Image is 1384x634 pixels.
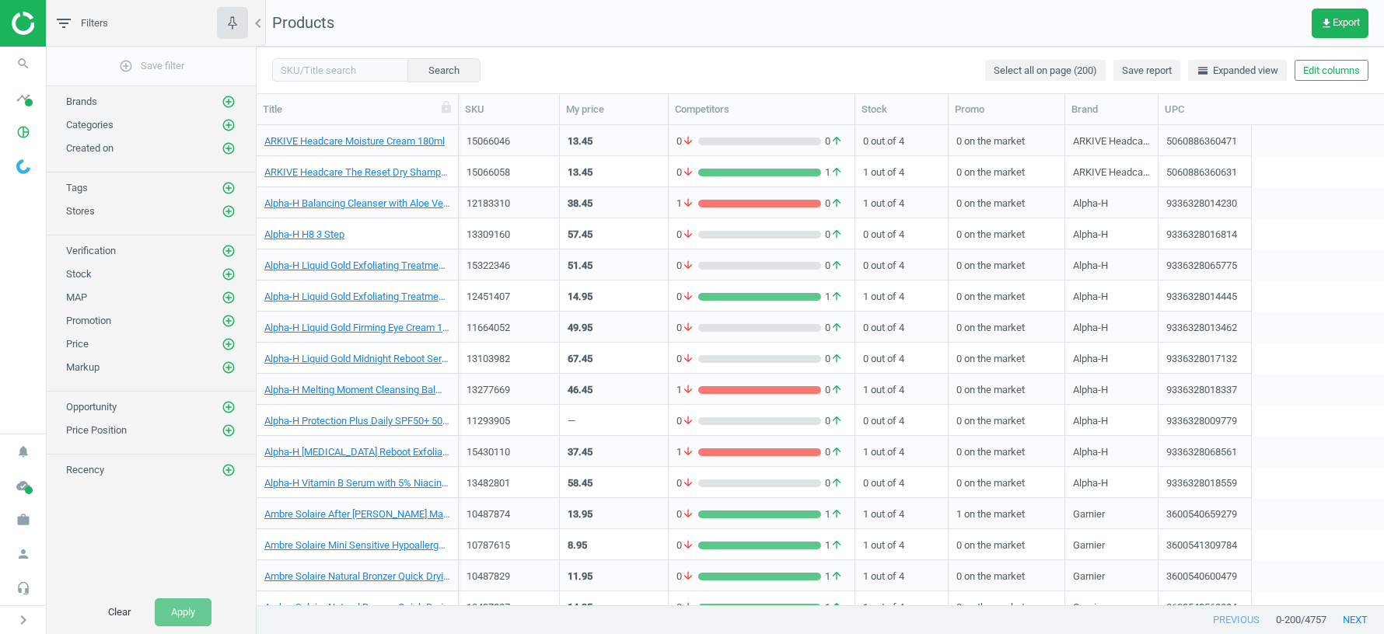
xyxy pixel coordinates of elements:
[222,314,236,328] i: add_circle_outline
[682,414,694,428] i: arrow_downward
[1166,383,1237,402] div: 9336328018337
[821,570,847,583] span: 1
[956,282,1057,309] div: 0 on the market
[682,352,694,366] i: arrow_downward
[1166,165,1237,185] div: 5060886360631
[467,134,551,148] div: 15066046
[863,562,940,589] div: 1 out of 4
[66,96,97,107] span: Brands
[92,598,147,626] button: Clear
[9,49,38,78] i: search
[467,538,551,552] div: 10787615
[264,476,450,490] a: Alpha-H Vitamin B Serum with 5% Niacinimide 25ml
[12,12,122,35] img: ajHJNr6hYgQAAAAASUVORK5CYII=
[863,437,940,465] div: 1 out of 4
[676,538,698,552] span: 0
[221,360,236,375] button: add_circle_outline
[1320,17,1333,30] i: get_app
[1166,538,1237,558] div: 3600541309784
[1166,507,1237,527] div: 3600540659279
[830,228,843,242] i: arrow_upward
[830,165,843,179] i: arrow_upward
[568,259,592,273] div: 51.45
[407,58,481,82] button: Search
[676,601,698,615] span: 0
[1166,228,1237,247] div: 9336328016814
[568,507,592,521] div: 13.95
[676,352,698,366] span: 0
[956,189,1057,216] div: 0 on the market
[1073,476,1108,496] div: Alpha-H
[222,463,236,477] i: add_circle_outline
[682,134,694,148] i: arrow_downward
[66,401,117,413] span: Opportunity
[682,321,694,335] i: arrow_downward
[1166,321,1237,340] div: 9336328013462
[830,321,843,335] i: arrow_upward
[821,414,847,428] span: 0
[830,352,843,366] i: arrow_upward
[1073,165,1150,185] div: ARKIVE Headcare
[467,321,551,335] div: 11664052
[830,259,843,273] i: arrow_upward
[119,59,133,73] i: add_circle_outline
[1197,606,1276,634] button: previous
[66,424,127,436] span: Price Position
[264,197,450,211] a: Alpha-H Balancing Cleanser with Aloe Vera 185ml
[222,181,236,195] i: add_circle_outline
[257,125,1384,606] div: grid
[830,383,843,397] i: arrow_upward
[821,352,847,366] span: 0
[1113,60,1180,82] button: Save report
[467,445,551,459] div: 15430110
[821,165,847,179] span: 1
[264,228,344,242] a: Alpha-H H8 3 Step
[985,60,1106,82] button: Select all on page (200)
[956,127,1057,154] div: 0 on the market
[863,251,940,278] div: 0 out of 4
[830,538,843,552] i: arrow_upward
[264,134,445,148] a: ARKIVE Headcare Moisture Cream 180ml
[1166,414,1237,434] div: 9336328009779
[1320,17,1360,30] span: Export
[568,538,587,552] div: 8.95
[682,259,694,273] i: arrow_downward
[66,182,88,193] span: Tags
[272,58,408,82] input: SKU/Title search
[676,134,698,148] span: 0
[821,507,847,521] span: 1
[221,290,236,305] button: add_circle_outline
[9,117,38,147] i: pie_chart_outlined
[1166,197,1237,216] div: 9336328014230
[821,228,847,242] span: 0
[1301,613,1326,627] span: / 4757
[568,134,592,148] div: 13.45
[821,259,847,273] span: 0
[682,197,694,211] i: arrow_downward
[1071,103,1152,117] div: Brand
[264,352,450,366] a: Alpha-H Liquid Gold Midnight Reboot Serum 50ml
[222,423,236,437] i: add_circle_outline
[1073,134,1150,154] div: ARKIVE Headcare
[676,165,698,179] span: 0
[821,134,847,148] span: 0
[956,344,1057,371] div: 0 on the market
[863,313,940,340] div: 0 out of 4
[863,375,940,402] div: 1 out of 4
[9,471,38,500] i: cloud_done
[1166,601,1237,620] div: 3600540569394
[222,361,236,374] i: add_circle_outline
[264,445,450,459] a: Alpha-H [MEDICAL_DATA] Reboot Exfoliating Body Treatment with 8% [MEDICAL_DATA] 2% [MEDICAL_DATA]...
[264,321,450,335] a: Alpha-H Liquid Gold Firming Eye Cream 15ml
[222,337,236,351] i: add_circle_outline
[467,165,551,179] div: 15066058
[221,266,236,282] button: add_circle_outline
[9,505,38,535] i: work
[682,228,694,242] i: arrow_downward
[568,601,592,615] div: 14.95
[676,414,698,428] span: 0
[264,290,450,304] a: Alpha-H Liquid Gold Exfoliating Treatment with 5% [MEDICAL_DATA] 30ml
[682,507,694,521] i: arrow_downward
[467,352,551,366] div: 13103982
[54,14,73,33] i: filter_list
